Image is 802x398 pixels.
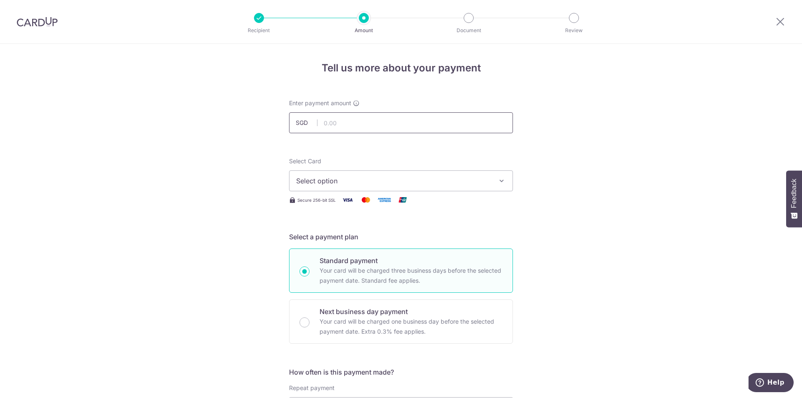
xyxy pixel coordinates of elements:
p: Review [543,26,605,35]
button: Select option [289,170,513,191]
span: Secure 256-bit SSL [297,197,336,203]
label: Repeat payment [289,384,335,392]
span: SGD [296,119,317,127]
p: Standard payment [320,256,503,266]
span: Select option [296,176,491,186]
h5: Select a payment plan [289,232,513,242]
img: CardUp [17,17,58,27]
p: Next business day payment [320,307,503,317]
p: Your card will be charged three business days before the selected payment date. Standard fee appl... [320,266,503,286]
p: Amount [333,26,395,35]
img: American Express [376,195,393,205]
p: Your card will be charged one business day before the selected payment date. Extra 0.3% fee applies. [320,317,503,337]
p: Recipient [228,26,290,35]
img: Union Pay [394,195,411,205]
input: 0.00 [289,112,513,133]
h4: Tell us more about your payment [289,61,513,76]
button: Feedback - Show survey [786,170,802,227]
iframe: Opens a widget where you can find more information [749,373,794,394]
p: Document [438,26,500,35]
img: Mastercard [358,195,374,205]
span: translation missing: en.payables.payment_networks.credit_card.summary.labels.select_card [289,157,321,165]
span: Feedback [790,179,798,208]
img: Visa [339,195,356,205]
span: Enter payment amount [289,99,351,107]
h5: How often is this payment made? [289,367,513,377]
